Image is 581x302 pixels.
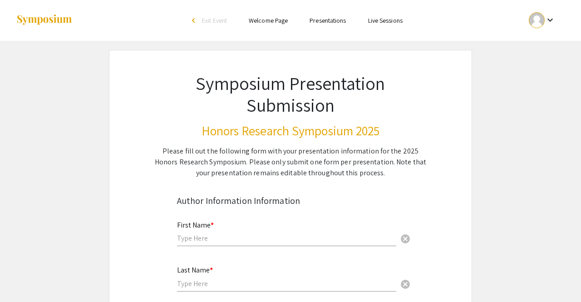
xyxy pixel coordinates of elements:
[368,16,403,25] a: Live Sessions
[519,10,565,30] button: Expand account dropdown
[177,279,396,288] input: Type Here
[400,279,411,290] span: cancel
[310,16,346,25] a: Presentations
[16,14,73,26] img: Symposium by ForagerOne
[400,233,411,244] span: cancel
[153,146,428,178] div: Please fill out the following form with your presentation information for the 2025 Honors Researc...
[545,15,556,25] mat-icon: Expand account dropdown
[177,265,213,275] mat-label: Last Name
[177,220,214,230] mat-label: First Name
[153,72,428,116] h1: Symposium Presentation Submission
[396,229,414,248] button: Clear
[542,261,574,295] iframe: Chat
[192,18,197,23] div: arrow_back_ios
[153,123,428,139] h3: Honors Research Symposium 2025
[396,275,414,293] button: Clear
[249,16,288,25] a: Welcome Page
[177,233,396,243] input: Type Here
[177,194,404,208] div: Author Information Information
[202,16,227,25] span: Exit Event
